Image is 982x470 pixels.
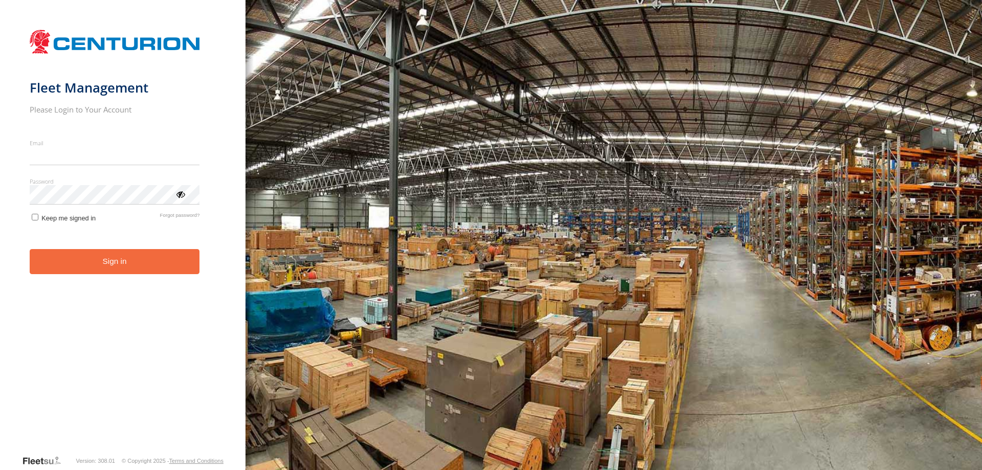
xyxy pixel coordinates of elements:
img: Centurion Transport [30,29,200,55]
input: Keep me signed in [32,214,38,220]
span: Keep me signed in [41,214,96,222]
div: ViewPassword [175,189,185,199]
div: Version: 308.01 [76,458,115,464]
h1: Fleet Management [30,79,200,96]
div: © Copyright 2025 - [122,458,224,464]
label: Password [30,177,200,185]
label: Email [30,139,200,147]
a: Forgot password? [160,212,200,222]
a: Terms and Conditions [169,458,224,464]
button: Sign in [30,249,200,274]
h2: Please Login to Your Account [30,104,200,115]
a: Visit our Website [22,456,69,466]
form: main [30,25,216,455]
